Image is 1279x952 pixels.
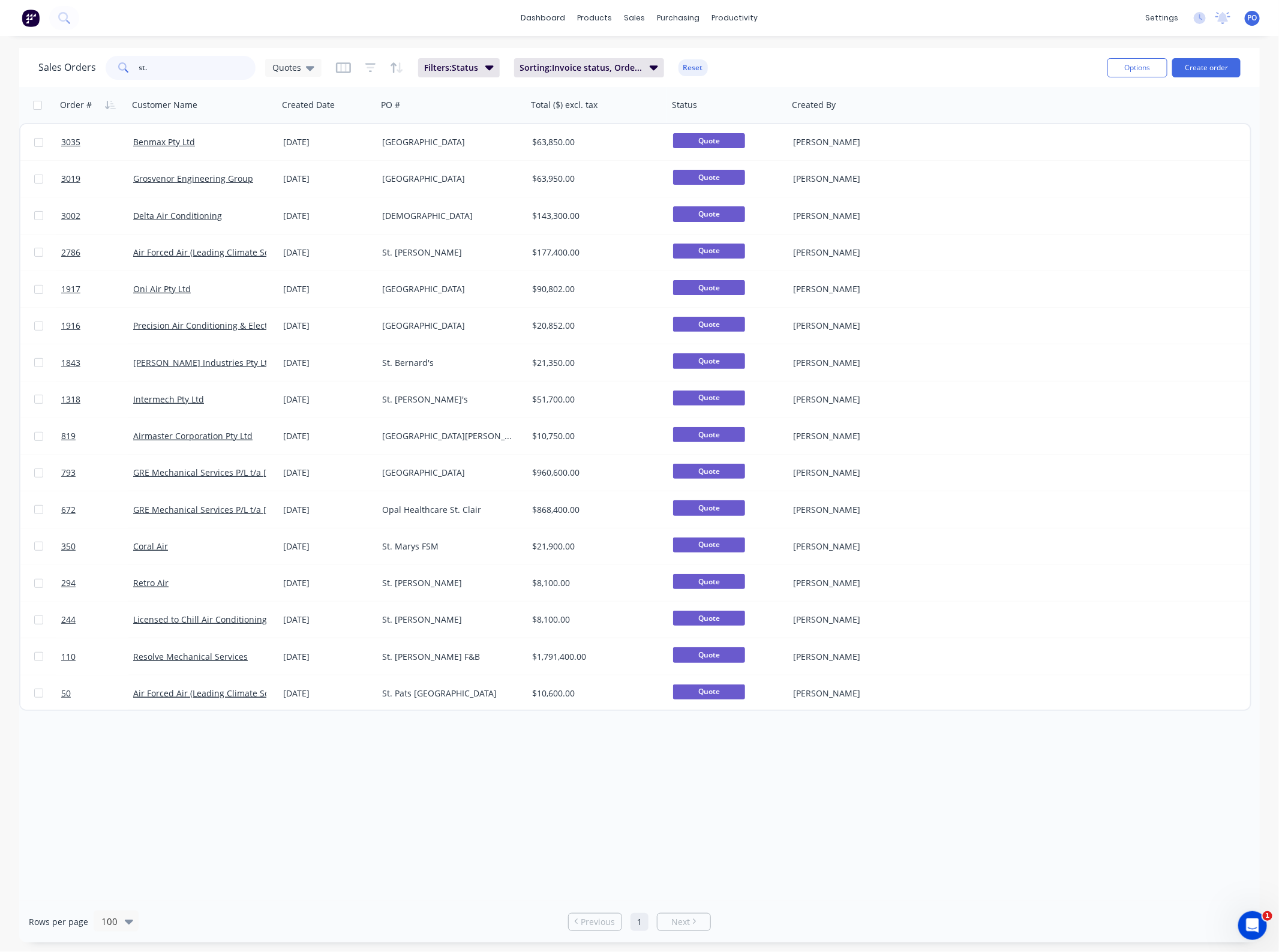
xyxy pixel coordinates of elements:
a: Air Forced Air (Leading Climate Solutions) [133,247,299,258]
span: 3035 [61,136,80,148]
div: [DATE] [283,247,373,259]
div: $177,400.00 [532,247,657,259]
div: [PERSON_NAME] [793,173,926,185]
img: Factory [22,9,40,27]
div: [PERSON_NAME] [793,467,926,479]
button: Options [1107,58,1167,77]
span: Next [671,916,690,928]
div: purchasing [651,9,706,27]
span: 350 [61,540,76,552]
a: [PERSON_NAME] Industries Pty Ltd [133,357,273,368]
a: Oni Air Pty Ltd [133,283,191,295]
div: $51,700.00 [532,394,657,406]
a: GRE Mechanical Services P/L t/a [PERSON_NAME] & [PERSON_NAME] [133,504,409,515]
a: Air Forced Air (Leading Climate Solutions) [133,687,299,699]
span: Quote [673,647,745,662]
div: Created Date [282,99,335,111]
span: Sorting: Invoice status, Order # [520,62,642,74]
a: 244 [61,602,133,638]
span: Quote [673,464,745,479]
span: Filters: Status [424,62,478,74]
span: Quote [673,391,745,406]
div: $1,791,400.00 [532,651,657,663]
div: PO # [381,99,400,111]
div: [DATE] [283,614,373,626]
div: [PERSON_NAME] [793,504,926,516]
span: Quote [673,244,745,259]
ul: Pagination [563,913,716,931]
div: [GEOGRAPHIC_DATA] [382,173,515,185]
div: [PERSON_NAME] [793,540,926,552]
span: 3002 [61,210,80,222]
a: Resolve Mechanical Services [133,651,248,662]
div: $90,802.00 [532,283,657,295]
div: [PERSON_NAME] [793,283,926,295]
span: Rows per page [29,916,88,928]
div: [PERSON_NAME] [793,136,926,148]
div: $10,600.00 [532,687,657,699]
a: 819 [61,418,133,454]
span: Quote [673,317,745,332]
div: $868,400.00 [532,504,657,516]
div: [PERSON_NAME] [793,687,926,699]
div: Order # [60,99,92,111]
div: [PERSON_NAME] [793,210,926,222]
div: [GEOGRAPHIC_DATA] [382,320,515,332]
div: [PERSON_NAME] [793,320,926,332]
button: Filters:Status [418,58,500,77]
div: $960,600.00 [532,467,657,479]
div: [DATE] [283,430,373,442]
div: [PERSON_NAME] [793,577,926,589]
div: [DATE] [283,173,373,185]
div: [PERSON_NAME] [793,614,926,626]
div: [PERSON_NAME] [793,357,926,369]
div: St. [PERSON_NAME]'s [382,394,515,406]
a: 1917 [61,271,133,307]
a: 3002 [61,198,133,234]
a: Intermech Pty Ltd [133,394,204,405]
div: [DATE] [283,320,373,332]
a: Grosvenor Engineering Group [133,173,253,184]
div: [PERSON_NAME] [793,430,926,442]
a: 1843 [61,345,133,381]
div: sales [619,9,651,27]
div: [DATE] [283,577,373,589]
div: [PERSON_NAME] [793,394,926,406]
div: St. [PERSON_NAME] F&B [382,651,515,663]
a: Licensed to Chill Air Conditioning Australia Pty Ltd [133,614,335,625]
span: 819 [61,430,76,442]
span: 110 [61,651,76,663]
div: [DATE] [283,357,373,369]
span: 1 [1263,911,1272,921]
div: Total ($) excl. tax [531,99,598,111]
div: [DATE] [283,504,373,516]
a: 793 [61,455,133,491]
div: Created By [792,99,836,111]
a: 3019 [61,161,133,197]
div: [DATE] [283,651,373,663]
div: $8,100.00 [532,577,657,589]
button: Create order [1172,58,1241,77]
span: Quote [673,206,745,221]
span: 672 [61,504,76,516]
a: 110 [61,639,133,675]
div: St. Bernard's [382,357,515,369]
iframe: Intercom live chat [1238,911,1267,940]
span: 1917 [61,283,80,295]
a: Previous page [569,916,622,928]
div: $63,850.00 [532,136,657,148]
a: Airmaster Corporation Pty Ltd [133,430,253,442]
h1: Sales Orders [38,62,96,73]
span: PO [1248,13,1257,23]
span: 793 [61,467,76,479]
div: St. Marys FSM [382,540,515,552]
span: 294 [61,577,76,589]
div: [DATE] [283,394,373,406]
div: St. [PERSON_NAME] [382,577,515,589]
span: Previous [581,916,616,928]
div: [DEMOGRAPHIC_DATA] [382,210,515,222]
div: [DATE] [283,210,373,222]
div: $10,750.00 [532,430,657,442]
div: [PERSON_NAME] [793,651,926,663]
input: Search... [139,56,256,80]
